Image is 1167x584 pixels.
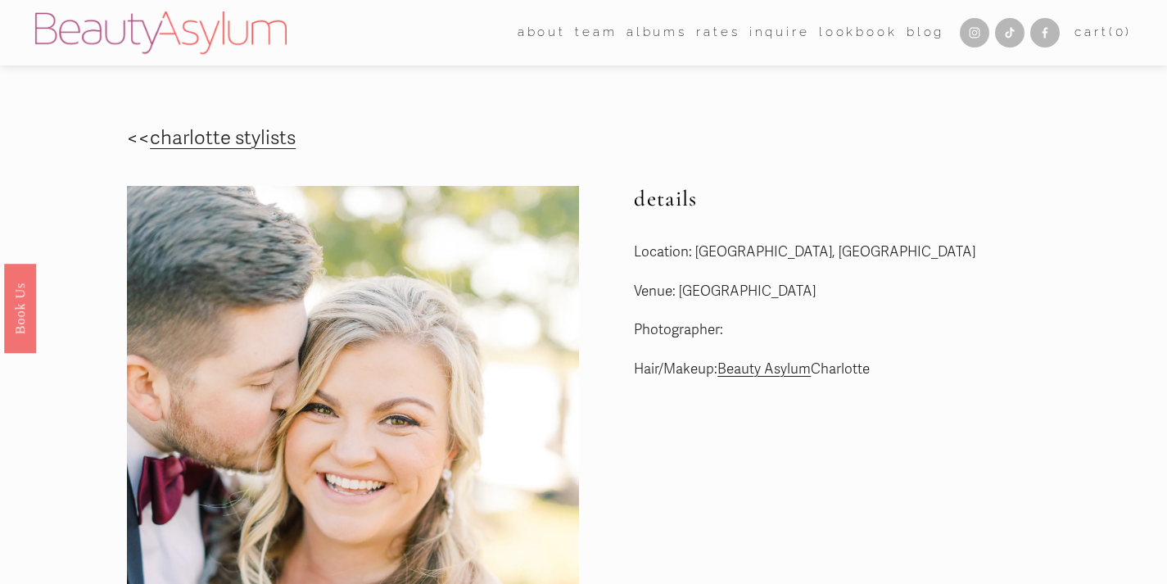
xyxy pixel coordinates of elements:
a: folder dropdown [518,20,566,46]
span: 0 [1115,25,1126,39]
p: Hair/Makeup: Charlotte [634,357,1132,383]
a: Instagram [960,18,989,48]
p: << [127,121,532,156]
a: 0 items in cart [1074,21,1132,44]
a: folder dropdown [575,20,617,46]
a: Book Us [4,263,36,352]
span: team [575,21,617,44]
span: about [518,21,566,44]
h2: details [634,186,1132,212]
a: TikTok [995,18,1025,48]
a: albums [626,20,687,46]
a: Lookbook [819,20,898,46]
a: charlotte stylists [150,126,296,150]
p: Location: [GEOGRAPHIC_DATA], [GEOGRAPHIC_DATA] [634,240,1132,265]
p: Photographer: [634,318,1132,343]
a: Blog [907,20,944,46]
a: Beauty Asylum [717,360,811,378]
a: Rates [696,20,740,46]
a: Facebook [1030,18,1060,48]
a: Inquire [749,20,810,46]
span: ( ) [1109,25,1132,39]
p: Venue: [GEOGRAPHIC_DATA] [634,279,1132,305]
img: Beauty Asylum | Bridal Hair &amp; Makeup Charlotte &amp; Atlanta [35,11,287,54]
